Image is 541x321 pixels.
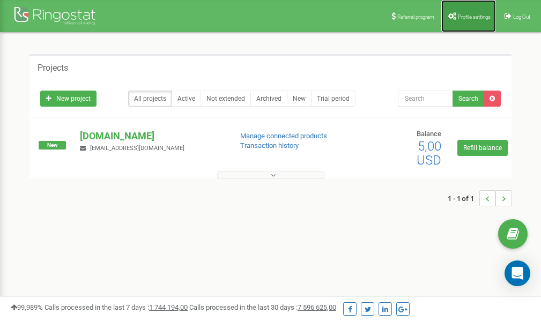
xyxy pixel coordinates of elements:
[38,63,68,73] h5: Projects
[458,14,491,20] span: Profile settings
[240,141,299,150] a: Transaction history
[453,91,484,107] button: Search
[250,91,287,107] a: Archived
[40,91,97,107] a: New project
[513,14,530,20] span: Log Out
[201,91,251,107] a: Not extended
[457,140,508,156] a: Refill balance
[448,180,512,217] nav: ...
[311,91,355,107] a: Trial period
[90,145,184,152] span: [EMAIL_ADDRESS][DOMAIN_NAME]
[505,260,530,286] div: Open Intercom Messenger
[298,303,336,311] u: 7 596 625,00
[128,91,172,107] a: All projects
[397,14,434,20] span: Referral program
[80,129,223,143] p: [DOMAIN_NAME]
[39,141,66,150] span: New
[287,91,312,107] a: New
[172,91,201,107] a: Active
[45,303,188,311] span: Calls processed in the last 7 days :
[417,139,441,168] span: 5,00 USD
[149,303,188,311] u: 1 744 194,00
[448,190,479,206] span: 1 - 1 of 1
[11,303,43,311] span: 99,989%
[417,130,441,138] span: Balance
[398,91,453,107] input: Search
[189,303,336,311] span: Calls processed in the last 30 days :
[240,132,327,140] a: Manage connected products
